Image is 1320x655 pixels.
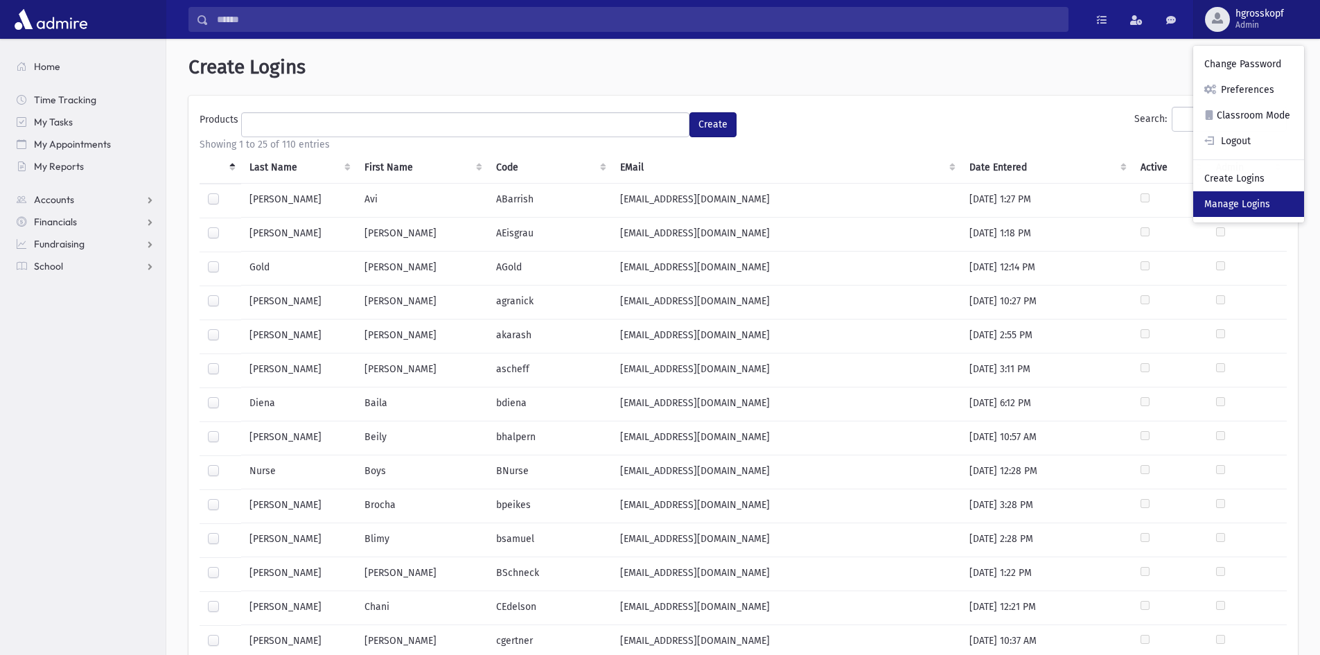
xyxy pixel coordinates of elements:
td: [DATE] 12:21 PM [961,591,1132,625]
input: Search: [1172,107,1287,132]
span: Accounts [34,193,74,206]
a: Preferences [1193,77,1304,103]
span: Financials [34,216,77,228]
label: Products [200,112,241,132]
td: Baila [356,387,487,421]
span: Home [34,60,60,73]
div: Showing 1 to 25 of 110 entries [200,137,1287,152]
a: Home [6,55,166,78]
td: BNurse [488,455,613,489]
th: EMail : activate to sort column ascending [612,152,961,184]
span: Fundraising [34,238,85,250]
a: Financials [6,211,166,233]
td: Diena [241,387,356,421]
td: [PERSON_NAME] [241,218,356,252]
td: [DATE] 3:11 PM [961,353,1132,387]
td: [DATE] 2:28 PM [961,523,1132,557]
a: Change Password [1193,51,1304,77]
td: [PERSON_NAME] [241,320,356,353]
td: [PERSON_NAME] [356,252,487,286]
th: First Name : activate to sort column ascending [356,152,487,184]
a: My Appointments [6,133,166,155]
td: [EMAIL_ADDRESS][DOMAIN_NAME] [612,387,961,421]
td: [PERSON_NAME] [241,421,356,455]
td: AGold [488,252,613,286]
td: [DATE] 2:55 PM [961,320,1132,353]
img: AdmirePro [11,6,91,33]
td: [PERSON_NAME] [241,523,356,557]
td: [DATE] 12:14 PM [961,252,1132,286]
td: agranick [488,286,613,320]
td: [DATE] 10:57 AM [961,421,1132,455]
td: [DATE] 1:18 PM [961,218,1132,252]
td: [DATE] 1:27 PM [961,183,1132,218]
td: bhalpern [488,421,613,455]
span: hgrosskopf [1235,8,1284,19]
td: [EMAIL_ADDRESS][DOMAIN_NAME] [612,557,961,591]
td: [PERSON_NAME] [356,286,487,320]
td: CEdelson [488,591,613,625]
a: Manage Logins [1193,191,1304,217]
a: My Reports [6,155,166,177]
td: [EMAIL_ADDRESS][DOMAIN_NAME] [612,286,961,320]
td: [DATE] 1:22 PM [961,557,1132,591]
span: Time Tracking [34,94,96,106]
td: [EMAIL_ADDRESS][DOMAIN_NAME] [612,320,961,353]
span: My Appointments [34,138,111,150]
button: Create [689,112,737,137]
td: bdiena [488,387,613,421]
td: [DATE] 10:27 PM [961,286,1132,320]
td: [EMAIL_ADDRESS][DOMAIN_NAME] [612,455,961,489]
td: [EMAIL_ADDRESS][DOMAIN_NAME] [612,252,961,286]
th: Code : activate to sort column ascending [488,152,613,184]
td: [DATE] 6:12 PM [961,387,1132,421]
th: Last Name : activate to sort column ascending [241,152,356,184]
th: Active : activate to sort column ascending [1132,152,1208,184]
td: [EMAIL_ADDRESS][DOMAIN_NAME] [612,218,961,252]
span: My Tasks [34,116,73,128]
td: [EMAIL_ADDRESS][DOMAIN_NAME] [612,523,961,557]
a: Logout [1193,128,1304,154]
td: [PERSON_NAME] [356,557,487,591]
a: Fundraising [6,233,166,255]
td: [DATE] 12:28 PM [961,455,1132,489]
td: [EMAIL_ADDRESS][DOMAIN_NAME] [612,183,961,218]
a: School [6,255,166,277]
td: Nurse [241,455,356,489]
td: ABarrish [488,183,613,218]
a: Accounts [6,189,166,211]
h1: Create Logins [188,55,1298,79]
td: bpeikes [488,489,613,523]
td: BSchneck [488,557,613,591]
td: ascheff [488,353,613,387]
td: Brocha [356,489,487,523]
td: Avi [356,183,487,218]
a: Time Tracking [6,89,166,111]
td: [PERSON_NAME] [356,320,487,353]
td: [EMAIL_ADDRESS][DOMAIN_NAME] [612,353,961,387]
span: Admin [1235,19,1284,30]
td: [EMAIL_ADDRESS][DOMAIN_NAME] [612,421,961,455]
a: My Tasks [6,111,166,133]
td: [PERSON_NAME] [241,489,356,523]
a: Classroom Mode [1193,103,1304,128]
span: My Reports [34,160,84,173]
span: School [34,260,63,272]
label: Search: [1134,107,1287,132]
td: [PERSON_NAME] [241,286,356,320]
input: Search [209,7,1068,32]
td: bsamuel [488,523,613,557]
td: [PERSON_NAME] [241,557,356,591]
td: [PERSON_NAME] [241,353,356,387]
td: AEisgrau [488,218,613,252]
td: Gold [241,252,356,286]
td: [PERSON_NAME] [356,353,487,387]
td: Beily [356,421,487,455]
td: [PERSON_NAME] [241,591,356,625]
th: : activate to sort column descending [200,152,241,184]
td: [EMAIL_ADDRESS][DOMAIN_NAME] [612,489,961,523]
td: [PERSON_NAME] [356,218,487,252]
td: [EMAIL_ADDRESS][DOMAIN_NAME] [612,591,961,625]
td: Boys [356,455,487,489]
td: Chani [356,591,487,625]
